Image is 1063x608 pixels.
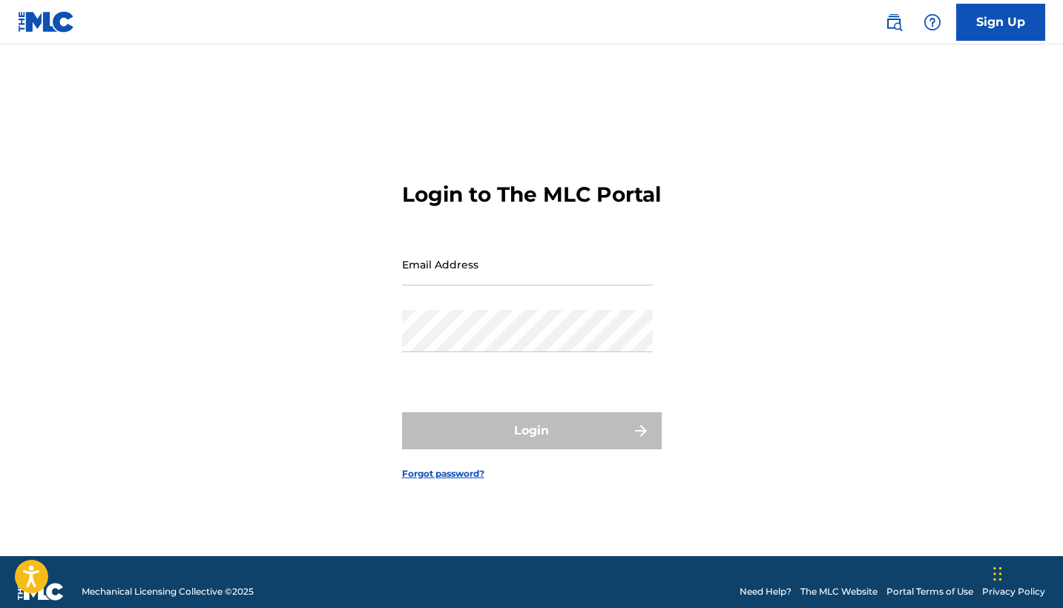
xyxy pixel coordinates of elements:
span: Mechanical Licensing Collective © 2025 [82,585,254,598]
iframe: Chat Widget [989,537,1063,608]
a: The MLC Website [800,585,878,598]
img: MLC Logo [18,11,75,33]
a: Public Search [879,7,909,37]
a: Portal Terms of Use [886,585,973,598]
div: Drag [993,552,1002,596]
h3: Login to The MLC Portal [402,182,661,208]
div: Help [918,7,947,37]
img: help [924,13,941,31]
a: Need Help? [740,585,792,598]
img: search [885,13,903,31]
a: Sign Up [956,4,1045,41]
img: logo [18,583,64,601]
a: Privacy Policy [982,585,1045,598]
a: Forgot password? [402,467,484,480]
